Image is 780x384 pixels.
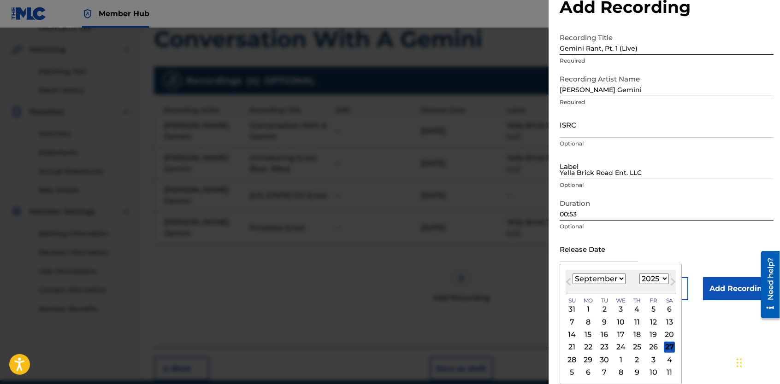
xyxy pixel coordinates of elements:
[583,316,594,327] div: Choose Monday, September 8th, 2025
[615,304,626,315] div: Choose Wednesday, September 3rd, 2025
[666,276,680,291] button: Next Month
[648,329,659,340] div: Choose Friday, September 19th, 2025
[567,354,578,365] div: Choose Sunday, September 28th, 2025
[615,329,626,340] div: Choose Wednesday, September 17th, 2025
[599,329,610,340] div: Choose Tuesday, September 16th, 2025
[664,354,675,365] div: Choose Saturday, October 4th, 2025
[599,354,610,365] div: Choose Tuesday, September 30th, 2025
[632,354,643,365] div: Choose Thursday, October 2nd, 2025
[566,303,676,378] div: Month September, 2025
[664,316,675,327] div: Choose Saturday, September 13th, 2025
[664,329,675,340] div: Choose Saturday, September 20th, 2025
[664,304,675,315] div: Choose Saturday, September 6th, 2025
[666,297,673,305] span: Sa
[650,297,657,305] span: Fr
[560,140,774,148] p: Optional
[567,304,578,315] div: Choose Sunday, August 31st, 2025
[583,304,594,315] div: Choose Monday, September 1st, 2025
[583,354,594,365] div: Choose Monday, September 29th, 2025
[568,297,575,305] span: Su
[599,316,610,327] div: Choose Tuesday, September 9th, 2025
[648,354,659,365] div: Choose Friday, October 3rd, 2025
[648,367,659,378] div: Choose Friday, October 10th, 2025
[583,329,594,340] div: Choose Monday, September 15th, 2025
[583,367,594,378] div: Choose Monday, October 6th, 2025
[632,316,643,327] div: Choose Thursday, September 11th, 2025
[648,342,659,353] div: Choose Friday, September 26th, 2025
[615,367,626,378] div: Choose Wednesday, October 8th, 2025
[560,98,774,106] p: Required
[567,342,578,353] div: Choose Sunday, September 21st, 2025
[583,342,594,353] div: Choose Monday, September 22nd, 2025
[560,222,774,231] p: Optional
[754,248,780,322] iframe: Resource Center
[616,297,626,305] span: We
[648,316,659,327] div: Choose Friday, September 12th, 2025
[599,367,610,378] div: Choose Tuesday, October 7th, 2025
[664,342,675,353] div: Choose Saturday, September 27th, 2025
[599,304,610,315] div: Choose Tuesday, September 2nd, 2025
[560,57,774,65] p: Required
[664,367,675,378] div: Choose Saturday, October 11th, 2025
[648,304,659,315] div: Choose Friday, September 5th, 2025
[737,349,742,377] div: Drag
[567,367,578,378] div: Choose Sunday, October 5th, 2025
[599,342,610,353] div: Choose Tuesday, September 23rd, 2025
[99,8,149,19] span: Member Hub
[11,7,47,20] img: MLC Logo
[615,342,626,353] div: Choose Wednesday, September 24th, 2025
[82,8,93,19] img: Top Rightsholder
[561,276,576,291] button: Previous Month
[615,316,626,327] div: Choose Wednesday, September 10th, 2025
[567,316,578,327] div: Choose Sunday, September 7th, 2025
[632,342,643,353] div: Choose Thursday, September 25th, 2025
[633,297,641,305] span: Th
[567,329,578,340] div: Choose Sunday, September 14th, 2025
[632,329,643,340] div: Choose Thursday, September 18th, 2025
[584,297,593,305] span: Mo
[560,181,774,189] p: Optional
[632,367,643,378] div: Choose Thursday, October 9th, 2025
[615,354,626,365] div: Choose Wednesday, October 1st, 2025
[734,340,780,384] iframe: Chat Widget
[632,304,643,315] div: Choose Thursday, September 4th, 2025
[601,297,608,305] span: Tu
